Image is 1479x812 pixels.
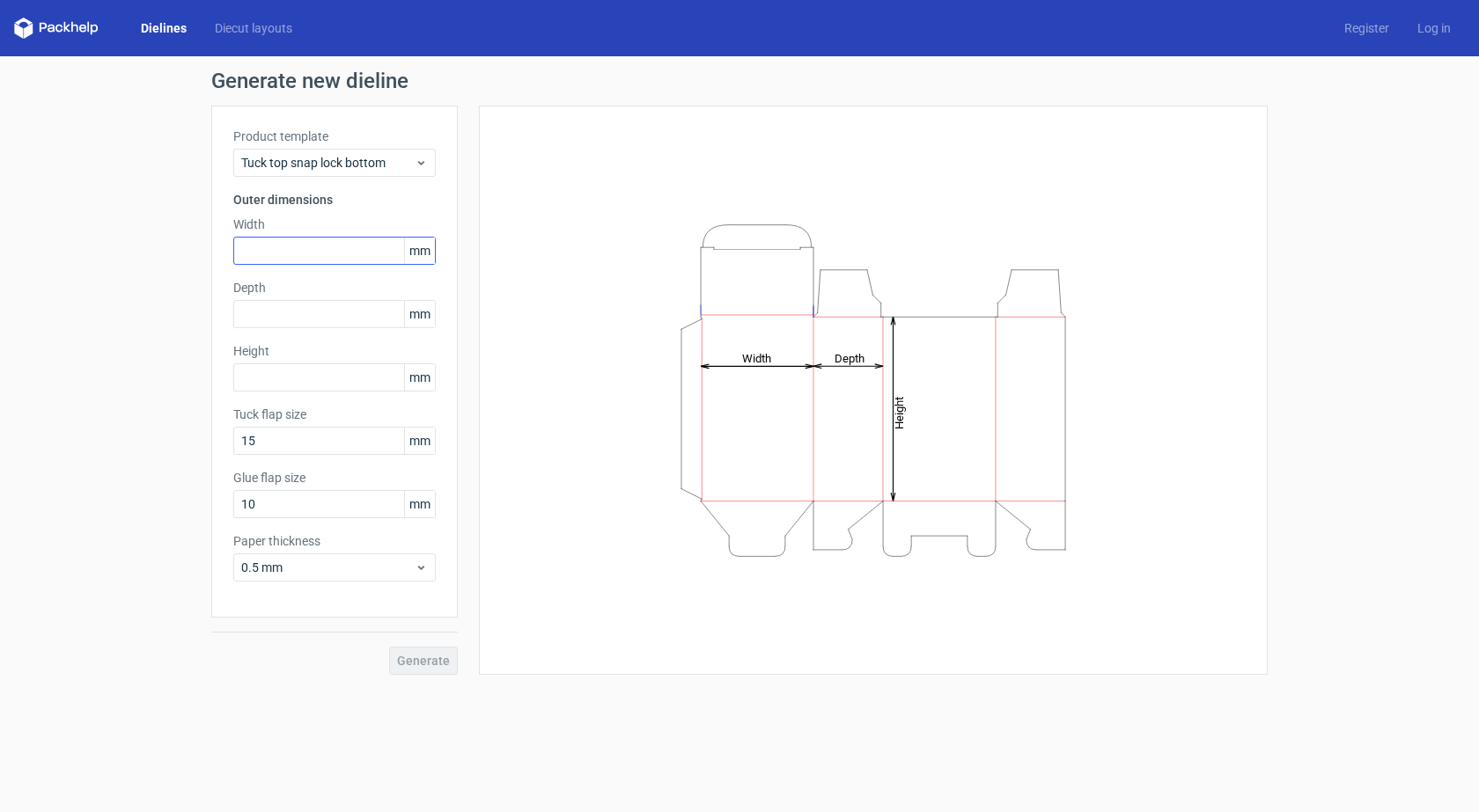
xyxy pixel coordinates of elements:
label: Width [233,216,436,233]
label: Height [233,342,436,360]
tspan: Depth [835,351,865,364]
span: Tuck top snap lock bottom [241,154,415,172]
a: Register [1330,19,1403,37]
span: mm [404,301,435,327]
a: Diecut layouts [201,19,306,37]
tspan: Height [893,396,906,428]
label: Depth [233,279,436,296]
span: mm [404,491,435,517]
span: 0.5 mm [241,559,415,576]
h3: Outer dimensions [233,191,436,208]
label: Product template [233,128,436,145]
span: mm [404,364,435,391]
span: mm [404,428,435,454]
a: Dielines [127,19,201,37]
label: Glue flap size [233,469,436,486]
label: Tuck flap size [233,406,436,423]
span: mm [404,238,435,264]
h1: Generate new dieline [211,70,1268,91]
tspan: Width [742,351,771,364]
label: Paper thickness [233,532,436,550]
a: Log in [1403,19,1465,37]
